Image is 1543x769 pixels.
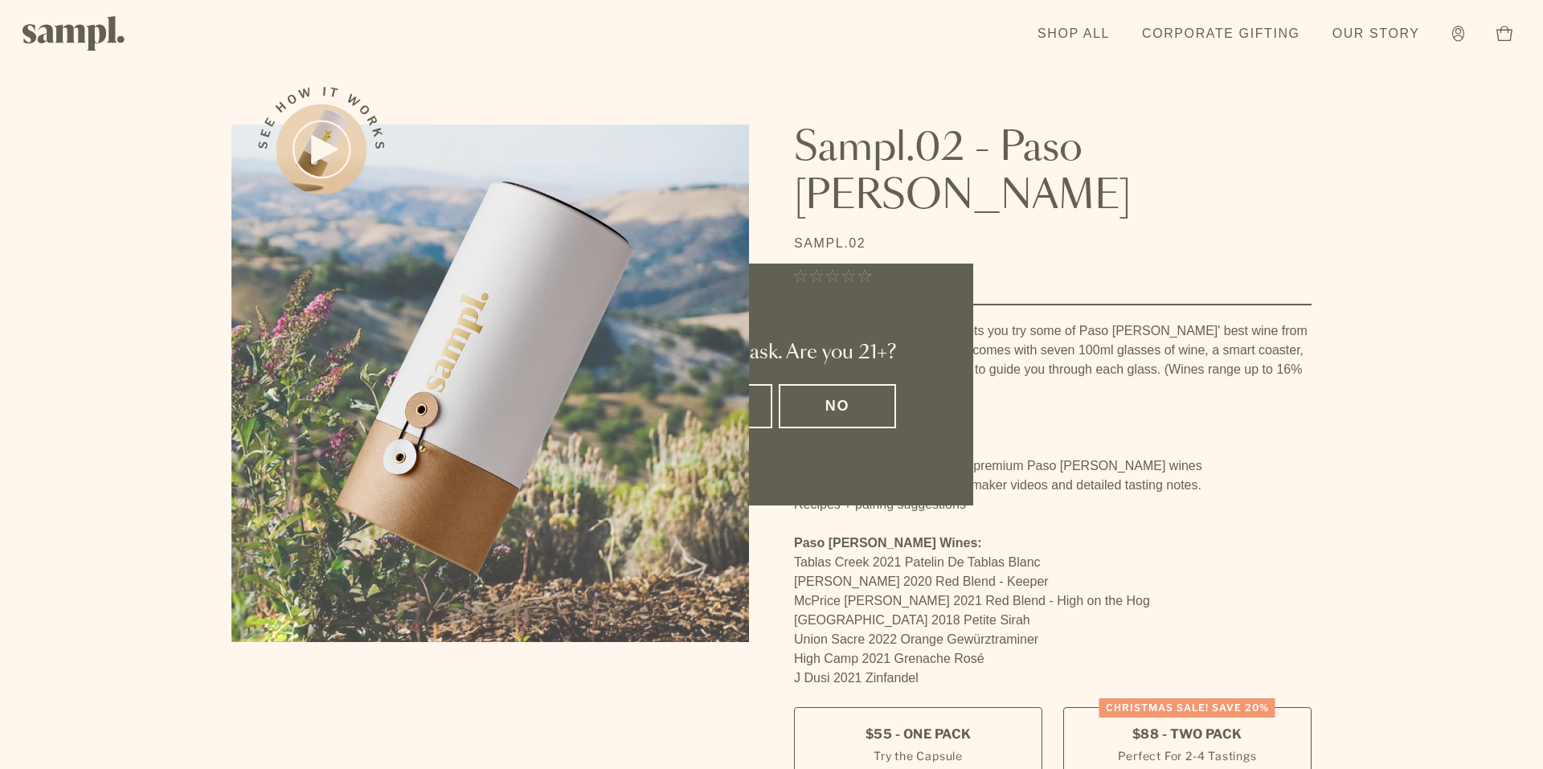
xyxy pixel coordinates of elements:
div: CHRISTMAS SALE! Save 20% [1099,698,1275,718]
span: $88 - Two Pack [1132,726,1242,743]
small: Try the Capsule [874,747,963,764]
img: Sampl.02 - Paso Robles [231,125,749,642]
button: See how it works [276,104,366,194]
span: $55 - One Pack [866,726,972,743]
a: Shop All [1029,16,1118,51]
h2: We have to ask. Are you 21+? [648,341,896,365]
img: Sampl logo [23,16,125,51]
button: No [779,384,895,428]
small: Perfect For 2-4 Tastings [1118,747,1256,764]
a: Corporate Gifting [1134,16,1308,51]
a: Our Story [1324,16,1428,51]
